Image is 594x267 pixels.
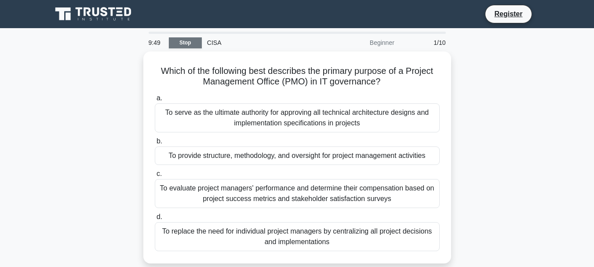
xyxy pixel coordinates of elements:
div: To serve as the ultimate authority for approving all technical architecture designs and implement... [155,103,440,132]
span: d. [157,213,162,220]
span: b. [157,137,162,145]
a: Register [489,8,528,19]
div: To evaluate project managers' performance and determine their compensation based on project succe... [155,179,440,208]
div: To provide structure, methodology, and oversight for project management activities [155,146,440,165]
h5: Which of the following best describes the primary purpose of a Project Management Office (PMO) in... [154,66,441,88]
a: Stop [169,37,202,48]
div: Beginner [323,34,400,51]
div: 9:49 [143,34,169,51]
span: a. [157,94,162,102]
div: 1/10 [400,34,451,51]
div: CISA [202,34,323,51]
span: c. [157,170,162,177]
div: To replace the need for individual project managers by centralizing all project decisions and imp... [155,222,440,251]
